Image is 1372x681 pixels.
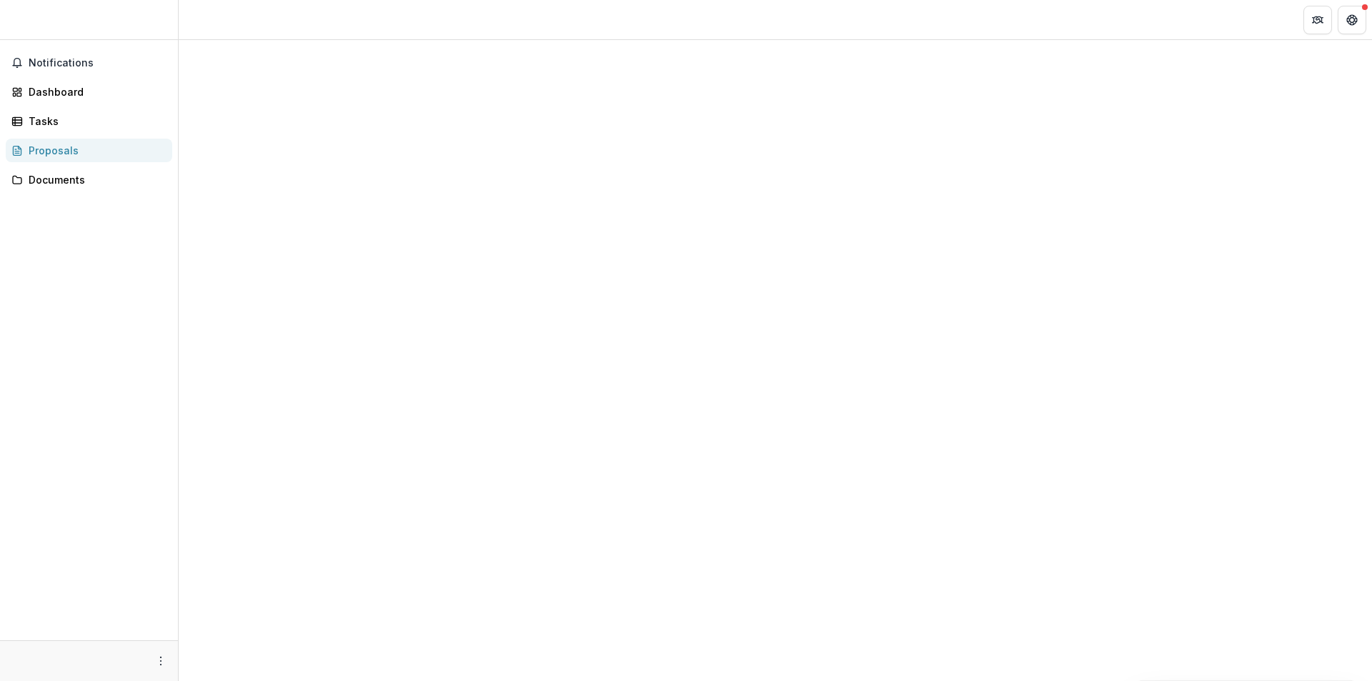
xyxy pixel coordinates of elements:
[6,168,172,192] a: Documents
[29,172,161,187] div: Documents
[1303,6,1332,34] button: Partners
[29,114,161,129] div: Tasks
[6,80,172,104] a: Dashboard
[6,109,172,133] a: Tasks
[29,84,161,99] div: Dashboard
[6,139,172,162] a: Proposals
[29,57,166,69] span: Notifications
[1338,6,1366,34] button: Get Help
[6,51,172,74] button: Notifications
[152,652,169,670] button: More
[29,143,161,158] div: Proposals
